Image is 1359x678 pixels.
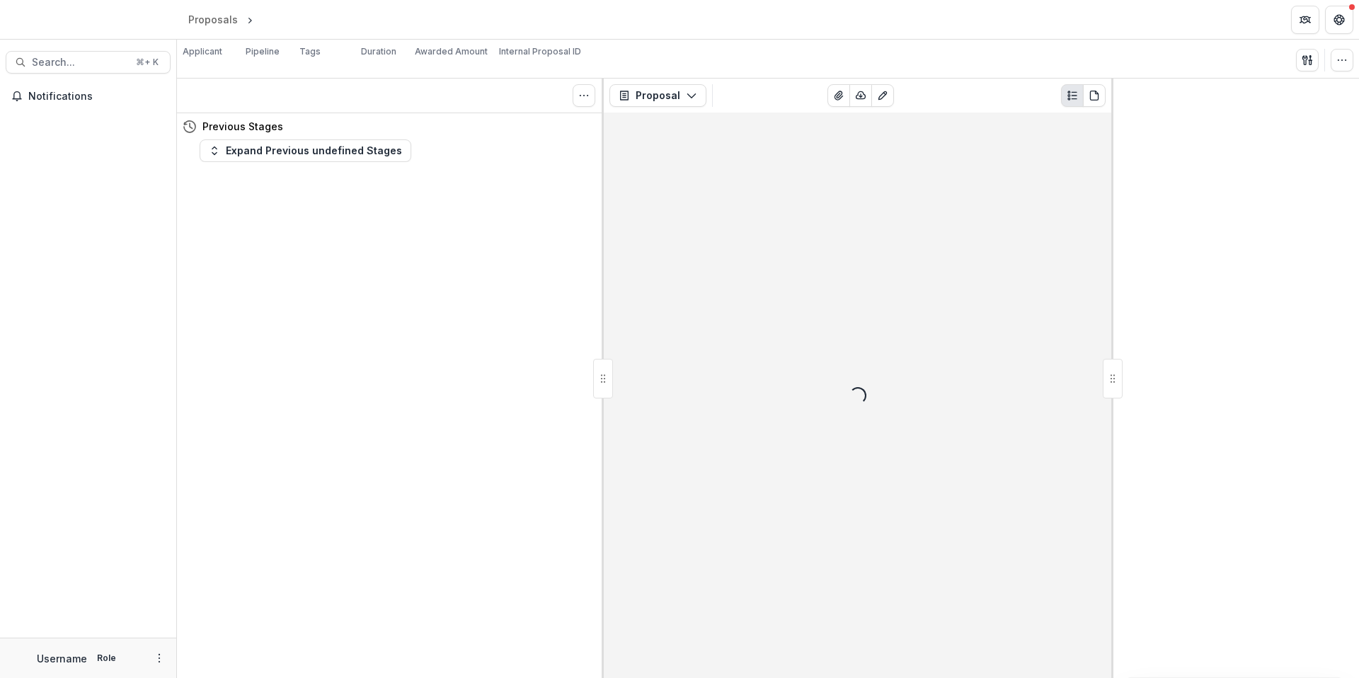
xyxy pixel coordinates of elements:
nav: breadcrumb [183,9,316,30]
p: Internal Proposal ID [499,45,581,58]
button: Edit as form [871,84,894,107]
p: Tags [299,45,321,58]
a: Proposals [183,9,243,30]
p: Applicant [183,45,222,58]
button: PDF view [1083,84,1106,107]
button: Expand Previous undefined Stages [200,139,411,162]
button: More [151,650,168,667]
div: Proposals [188,12,238,27]
div: ⌘ + K [133,54,161,70]
button: Notifications [6,85,171,108]
button: Partners [1291,6,1319,34]
button: Search... [6,51,171,74]
button: Toggle View Cancelled Tasks [573,84,595,107]
p: Username [37,651,87,666]
span: Search... [32,57,127,69]
button: Proposal [609,84,706,107]
button: View Attached Files [827,84,850,107]
p: Awarded Amount [415,45,488,58]
button: Get Help [1325,6,1353,34]
p: Role [93,652,120,665]
span: Notifications [28,91,165,103]
p: Duration [361,45,396,58]
button: Plaintext view [1061,84,1084,107]
h4: Previous Stages [202,119,283,134]
p: Pipeline [246,45,280,58]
